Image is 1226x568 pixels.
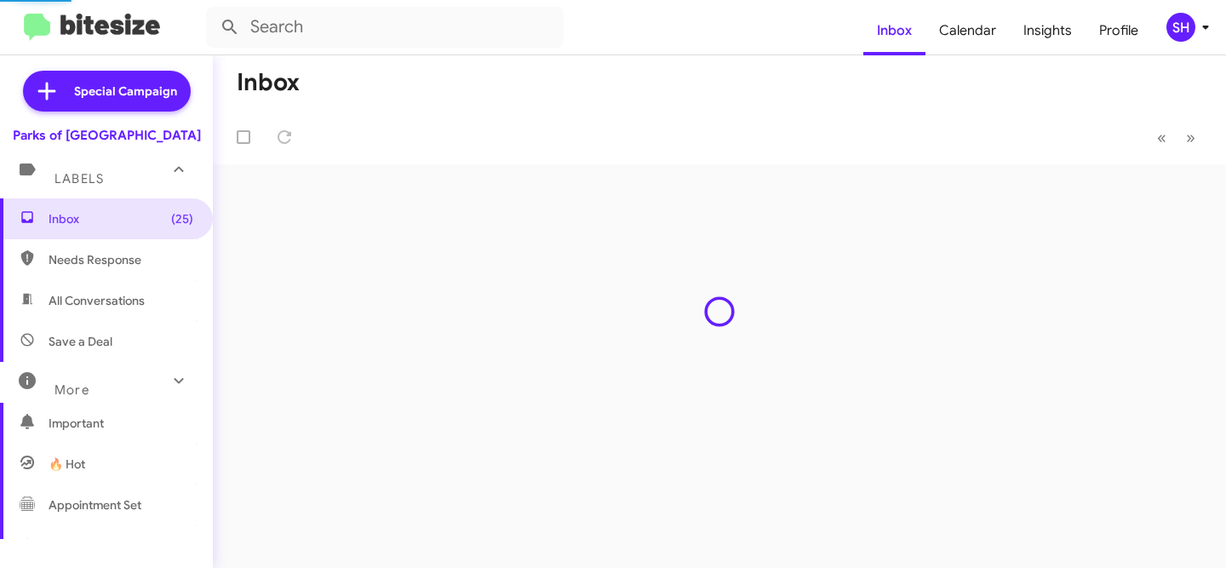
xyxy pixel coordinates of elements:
button: Next [1176,120,1206,155]
h1: Inbox [237,69,300,96]
span: More [54,382,89,398]
span: Labels [54,171,104,186]
nav: Page navigation example [1148,120,1206,155]
span: « [1157,127,1166,148]
span: Needs Response [49,251,193,268]
input: Search [206,7,564,48]
span: » [1186,127,1195,148]
span: Special Campaign [74,83,177,100]
span: 🔥 Hot [49,456,85,473]
a: Profile [1086,6,1152,55]
a: Insights [1010,6,1086,55]
div: Parks of [GEOGRAPHIC_DATA] [13,127,201,144]
span: Important [49,415,193,432]
a: Inbox [863,6,925,55]
button: Previous [1147,120,1177,155]
span: (25) [171,210,193,227]
span: All Conversations [49,292,145,309]
div: SH [1166,13,1195,42]
button: SH [1152,13,1207,42]
span: Inbox [49,210,193,227]
a: Special Campaign [23,71,191,112]
span: Save a Deal [49,333,112,350]
span: Appointment Set [49,496,141,513]
a: Calendar [925,6,1010,55]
